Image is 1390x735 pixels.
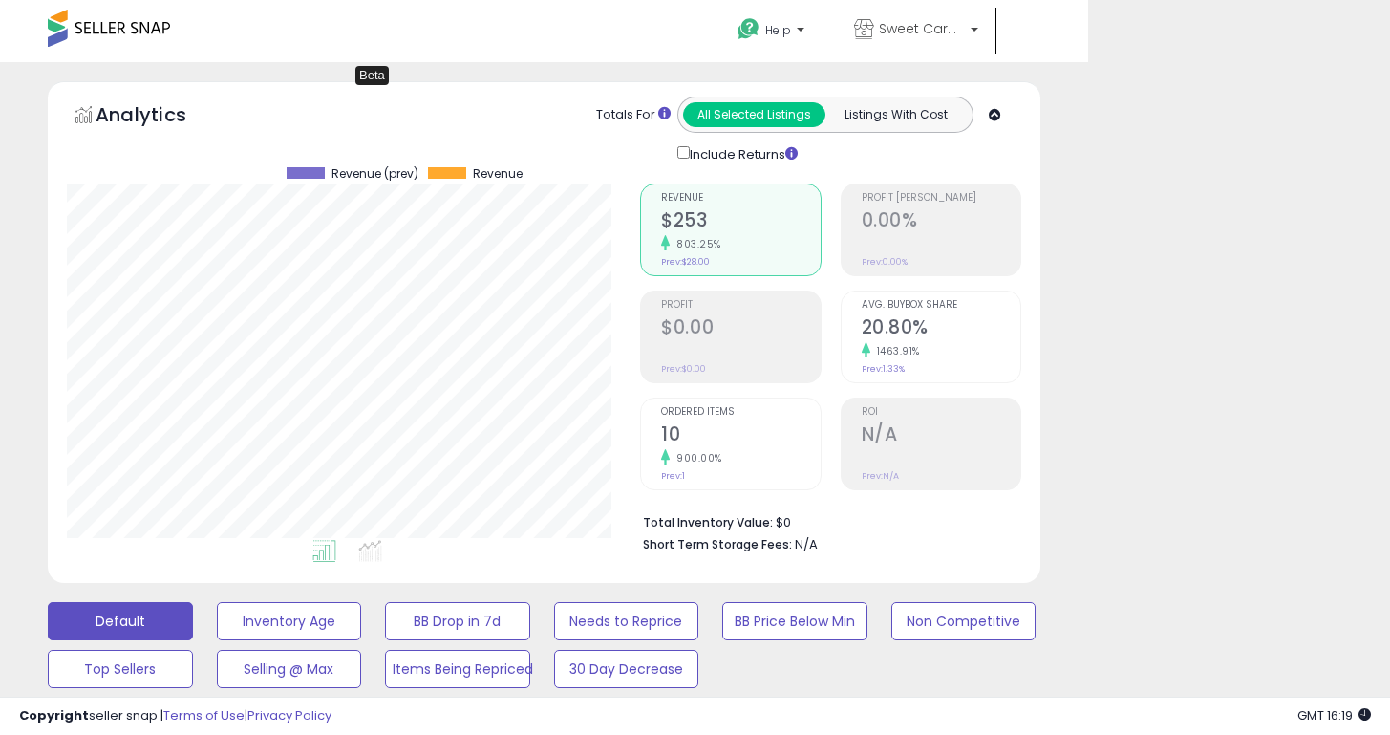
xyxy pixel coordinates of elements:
[891,602,1037,640] button: Non Competitive
[596,106,671,124] div: Totals For
[862,209,1020,235] h2: 0.00%
[19,707,331,725] div: seller snap | |
[355,66,389,85] div: Tooltip anchor
[661,256,710,268] small: Prev: $28.00
[862,470,899,482] small: Prev: N/A
[862,316,1020,342] h2: 20.80%
[862,363,905,375] small: Prev: 1.33%
[163,706,245,724] a: Terms of Use
[388,56,504,114] a: Settings
[385,602,530,640] button: BB Drop in 7d
[661,193,820,204] span: Revenue
[96,101,224,133] h5: Analytics
[661,470,685,482] small: Prev: 1
[138,56,246,114] a: Listings
[670,451,722,465] small: 900.00%
[765,22,791,38] span: Help
[862,423,1020,449] h2: N/A
[862,300,1020,311] span: Avg. Buybox Share
[870,344,920,358] small: 1463.91%
[862,193,1020,204] span: Profit [PERSON_NAME]
[661,300,820,311] span: Profit
[661,209,820,235] h2: $253
[643,509,1007,532] li: $0
[879,19,965,38] span: Sweet Carolina Supply
[331,167,418,181] span: Revenue (prev)
[824,102,967,127] button: Listings With Cost
[247,706,331,724] a: Privacy Policy
[663,142,821,164] div: Include Returns
[262,56,372,114] a: DataHub
[661,363,706,375] small: Prev: $0.00
[217,602,362,640] button: Inventory Age
[670,237,721,251] small: 803.25%
[643,514,773,530] b: Total Inventory Value:
[643,536,792,552] b: Short Term Storage Fees:
[473,167,523,181] span: Revenue
[661,407,820,418] span: Ordered Items
[683,102,825,127] button: All Selected Listings
[7,56,121,114] a: Overview
[217,650,362,688] button: Selling @ Max
[385,650,530,688] button: Items Being Repriced
[722,3,823,62] a: Help
[661,423,820,449] h2: 10
[554,602,699,640] button: Needs to Reprice
[795,535,818,553] span: N/A
[862,407,1020,418] span: ROI
[48,650,193,688] button: Top Sellers
[19,706,89,724] strong: Copyright
[48,602,193,640] button: Default
[737,17,760,41] i: Get Help
[554,650,699,688] button: 30 Day Decrease
[661,316,820,342] h2: $0.00
[862,256,908,268] small: Prev: 0.00%
[722,602,867,640] button: BB Price Below Min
